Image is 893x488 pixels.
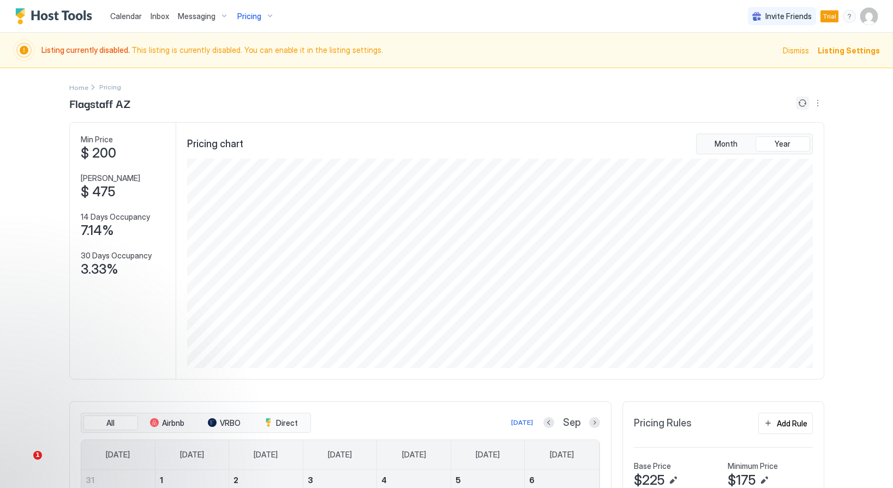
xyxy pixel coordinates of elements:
[8,382,226,459] iframe: Intercom notifications message
[391,440,437,469] a: Thursday
[843,10,856,23] div: menu
[160,475,163,485] span: 1
[243,440,289,469] a: Tuesday
[81,222,114,239] span: 7.14%
[81,261,118,278] span: 3.33%
[765,11,812,21] span: Invite Friends
[860,8,878,25] div: User profile
[317,440,363,469] a: Wednesday
[41,45,131,55] span: Listing currently disabled.
[11,451,37,477] iframe: Intercom live chat
[667,474,680,487] button: Edit
[69,83,88,92] span: Home
[589,417,600,428] button: Next month
[69,81,88,93] div: Breadcrumb
[69,95,131,111] span: Flagstaff AZ
[777,418,807,429] div: Add Rule
[529,475,535,485] span: 6
[86,475,94,485] span: 31
[758,413,813,434] button: Add Rule
[308,475,313,485] span: 3
[41,45,776,55] span: This listing is currently disabled. You can enable it in the listing settings.
[563,417,580,429] span: Sep
[756,136,810,152] button: Year
[110,11,142,21] span: Calendar
[151,10,169,22] a: Inbox
[811,97,824,110] div: menu
[151,11,169,21] span: Inbox
[715,139,738,149] span: Month
[465,440,511,469] a: Friday
[783,45,809,56] div: Dismiss
[69,81,88,93] a: Home
[758,474,771,487] button: Edit
[15,8,97,25] a: Host Tools Logo
[81,184,115,200] span: $ 475
[402,450,426,460] span: [DATE]
[728,461,778,471] span: Minimum Price
[81,173,140,183] span: [PERSON_NAME]
[187,138,243,150] span: Pricing chart
[550,450,574,460] span: [DATE]
[634,417,692,430] span: Pricing Rules
[33,451,42,460] span: 1
[254,415,308,431] button: Direct
[634,461,671,471] span: Base Price
[220,418,241,428] span: VRBO
[81,251,152,261] span: 30 Days Occupancy
[254,450,278,460] span: [DATE]
[81,135,113,144] span: Min Price
[110,10,142,22] a: Calendar
[539,440,585,469] a: Saturday
[818,45,880,56] div: Listing Settings
[456,475,461,485] span: 5
[328,450,352,460] span: [DATE]
[796,97,809,110] button: Sync prices
[476,450,500,460] span: [DATE]
[99,83,121,91] span: Breadcrumb
[775,139,790,149] span: Year
[510,416,535,429] button: [DATE]
[81,212,150,222] span: 14 Days Occupancy
[276,418,298,428] span: Direct
[543,417,554,428] button: Previous month
[237,11,261,21] span: Pricing
[178,11,215,21] span: Messaging
[381,475,387,485] span: 4
[233,475,238,485] span: 2
[511,418,533,427] div: [DATE]
[699,136,753,152] button: Month
[696,134,813,154] div: tab-group
[811,97,824,110] button: More options
[81,145,116,161] span: $ 200
[823,11,836,21] span: Trial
